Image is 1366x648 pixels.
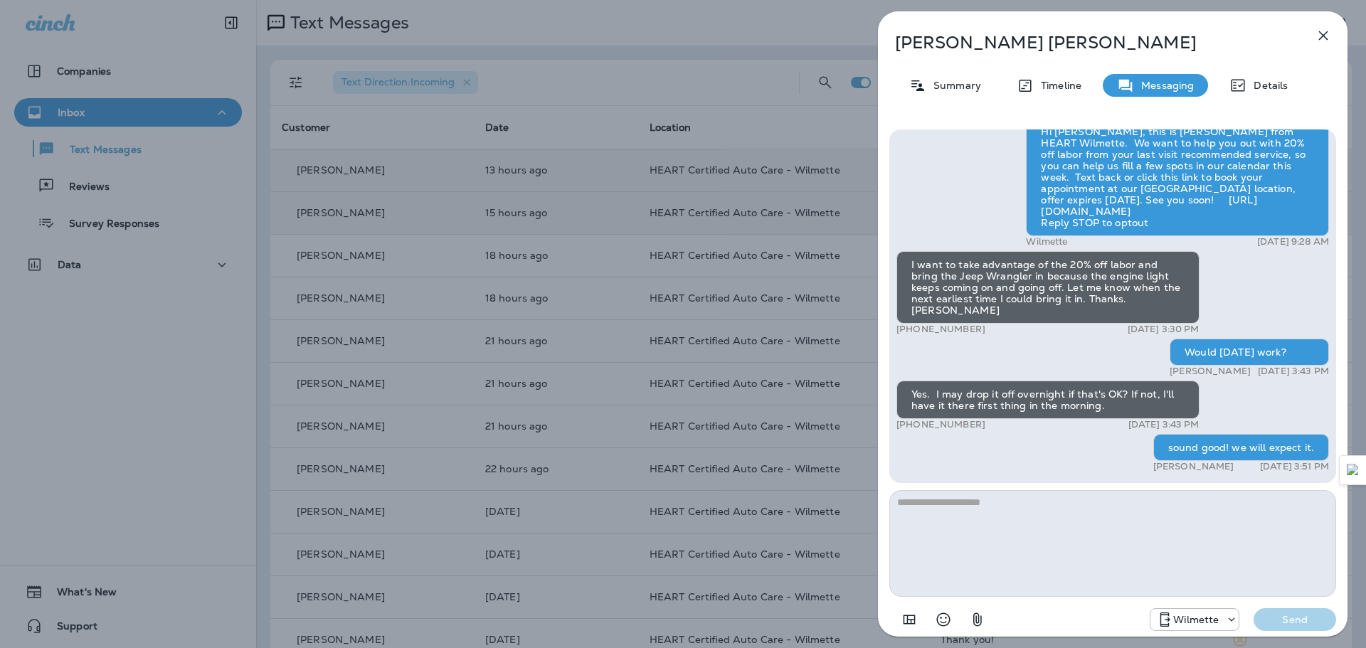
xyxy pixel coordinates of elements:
[1128,324,1200,335] p: [DATE] 3:30 PM
[896,251,1200,324] div: I want to take advantage of the 20% off labor and bring the Jeep Wrangler in because the engine l...
[1153,461,1234,472] p: [PERSON_NAME]
[896,419,985,430] p: [PHONE_NUMBER]
[1170,339,1329,366] div: Would [DATE] work?
[1153,434,1329,461] div: sound good! we will expect it.
[1128,419,1200,430] p: [DATE] 3:43 PM
[896,381,1200,419] div: Yes. I may drop it off overnight if that's OK? If not, I'll have it there first thing in the morn...
[1150,611,1239,628] div: +1 (847) 865-9557
[1026,236,1067,248] p: Wilmette
[1347,464,1360,477] img: Detect Auto
[1246,80,1288,91] p: Details
[1134,80,1194,91] p: Messaging
[895,33,1283,53] p: [PERSON_NAME] [PERSON_NAME]
[1026,118,1329,236] div: Hi [PERSON_NAME], this is [PERSON_NAME] from HEART Wilmette. We want to help you out with 20% off...
[1260,461,1329,472] p: [DATE] 3:51 PM
[896,324,985,335] p: [PHONE_NUMBER]
[1257,236,1329,248] p: [DATE] 9:28 AM
[1173,614,1219,625] p: Wilmette
[926,80,981,91] p: Summary
[1170,366,1251,377] p: [PERSON_NAME]
[1034,80,1081,91] p: Timeline
[1258,366,1329,377] p: [DATE] 3:43 PM
[929,605,958,634] button: Select an emoji
[895,605,923,634] button: Add in a premade template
